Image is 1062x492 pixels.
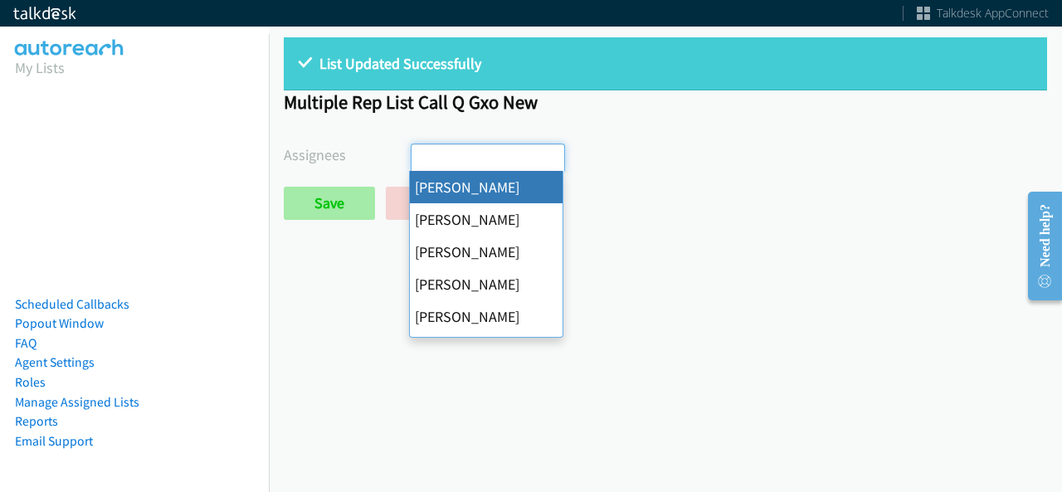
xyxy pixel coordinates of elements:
li: [PERSON_NAME] [410,171,563,203]
li: [PERSON_NAME] [410,236,563,268]
a: Email Support [15,433,93,449]
a: Agent Settings [15,354,95,370]
input: Save [284,187,375,220]
label: Assignees [284,144,411,166]
a: Reports [15,413,58,429]
li: [PERSON_NAME] [410,300,563,333]
a: Scheduled Callbacks [15,296,129,312]
a: FAQ [15,335,37,351]
iframe: Resource Center [1015,180,1062,312]
a: Manage Assigned Lists [15,394,139,410]
a: Back [386,187,478,220]
h1: Multiple Rep List Call Q Gxo New [284,90,1047,114]
a: Popout Window [15,315,104,331]
li: [PERSON_NAME] [410,203,563,236]
a: Roles [15,374,46,390]
a: My Lists [15,58,65,77]
li: [PERSON_NAME] [410,268,563,300]
p: List Updated Successfully [299,52,1032,75]
a: Talkdesk AppConnect [917,5,1049,22]
li: [PERSON_NAME] [410,333,563,365]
